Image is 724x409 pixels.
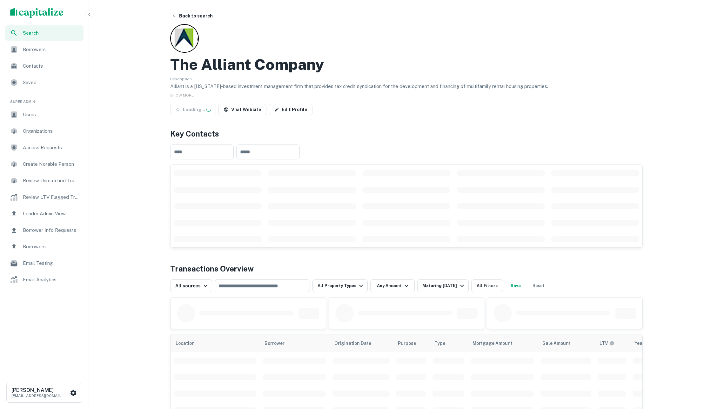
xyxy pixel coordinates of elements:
span: Borrower Info Requests [23,226,80,234]
div: LTVs displayed on the website are for informational purposes only and may be reported incorrectly... [600,340,614,347]
button: Maturing [DATE] [417,279,468,292]
button: All Filters [471,279,503,292]
th: Sale Amount [537,334,594,352]
a: Edit Profile [269,104,312,115]
a: Review Unmatched Transactions [5,173,84,188]
span: Review Unmatched Transactions [23,177,80,184]
div: All sources [175,282,209,290]
span: Search [23,30,80,37]
span: Access Requests [23,144,80,151]
span: Borrower [265,339,285,347]
p: Alliant is a [US_STATE]-based investment management firm that provides tax credit syndication for... [170,83,643,90]
h6: [PERSON_NAME] [11,388,69,393]
th: Borrower [259,334,329,352]
a: Borrowers [5,42,84,57]
a: Create Notable Person [5,157,84,172]
div: Maturing [DATE] [422,282,466,290]
button: Reset [528,279,549,292]
a: Review LTV Flagged Transactions [5,190,84,205]
a: Organizations [5,124,84,139]
img: capitalize-logo.png [10,8,64,18]
span: Users [23,111,80,118]
a: Visit Website [218,104,266,115]
h4: Key Contacts [170,128,643,139]
span: Lender Admin View [23,210,80,218]
button: All Property Types [312,279,368,292]
th: Type [429,334,467,352]
div: scrollable content [171,165,642,247]
span: Saved [23,79,80,86]
span: Sale Amount [542,339,579,347]
a: Access Requests [5,140,84,155]
a: Email Testing [5,256,84,271]
a: Borrowers [5,239,84,254]
span: Contacts [23,62,80,70]
button: Save your search to get updates of matches that match your search criteria. [506,279,526,292]
th: Mortgage Amount [467,334,537,352]
span: Email Analytics [23,276,80,284]
a: Borrower Info Requests [5,223,84,238]
span: Create Notable Person [23,160,80,168]
iframe: Chat Widget [692,358,724,389]
span: Email Testing [23,259,80,267]
button: Back to search [169,10,215,22]
th: LTVs displayed on the website are for informational purposes only and may be reported incorrectly... [594,334,629,352]
li: Super Admin [5,91,84,107]
span: Description [170,77,192,81]
button: Any Amount [370,279,415,292]
h6: LTV [600,340,608,347]
th: Year Built [629,334,699,352]
span: Location [176,339,203,347]
span: Borrowers [23,243,80,251]
span: Year Built [634,339,664,347]
a: Search [5,25,84,41]
a: Users [5,107,84,122]
span: Type [434,339,453,347]
span: Review LTV Flagged Transactions [23,193,80,201]
span: Borrowers [23,46,80,53]
span: Organizations [23,127,80,135]
span: Purpose [398,339,424,347]
th: Purpose [393,334,429,352]
h4: Transactions Overview [170,263,254,274]
a: Lender Admin View [5,206,84,221]
p: [EMAIL_ADDRESS][DOMAIN_NAME] [11,393,69,399]
button: All sources [170,279,212,292]
span: LTVs displayed on the website are for informational purposes only and may be reported incorrectly... [600,340,623,347]
a: Contacts [5,58,84,74]
th: Location [171,334,259,352]
span: SHOW MORE [170,93,194,97]
button: [PERSON_NAME][EMAIL_ADDRESS][DOMAIN_NAME] [6,383,82,403]
a: Email Analytics [5,272,84,287]
h2: The Alliant Company [170,55,324,74]
span: Origination Date [334,339,379,347]
a: Saved [5,75,84,90]
span: Mortgage Amount [473,339,521,347]
th: Origination Date [329,334,393,352]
